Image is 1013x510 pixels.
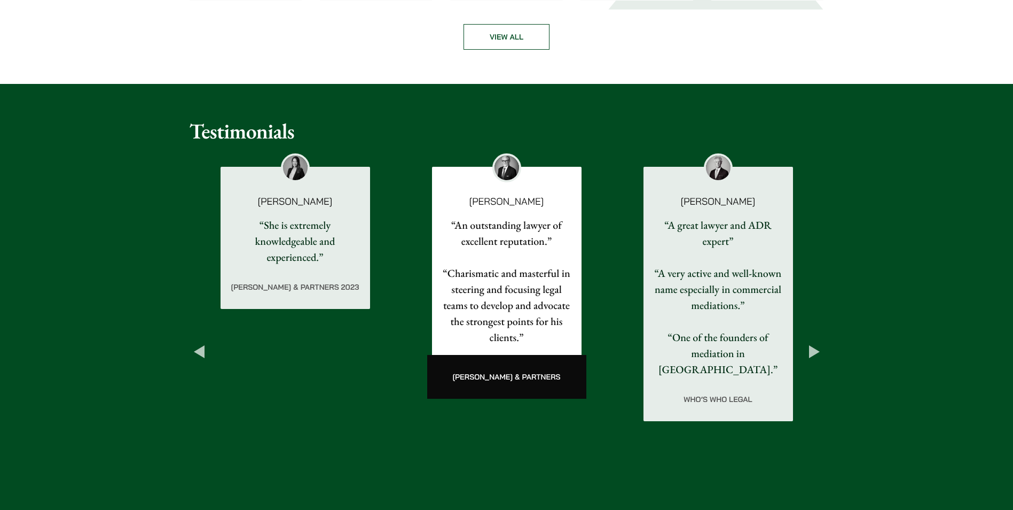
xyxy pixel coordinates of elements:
[432,355,582,399] div: [PERSON_NAME] & Partners
[464,24,549,50] a: View all
[238,197,353,206] p: [PERSON_NAME]
[449,197,564,206] p: [PERSON_NAME]
[652,265,784,313] p: “A very active and well-known name especially in commercial mediations.”
[221,265,370,309] div: [PERSON_NAME] & Partners 2023
[643,377,793,421] div: Who’s Who Legal
[229,217,362,265] p: “She is extremely knowledgeable and experienced.”
[652,329,784,377] p: “One of the founders of mediation in [GEOGRAPHIC_DATA].”
[661,197,776,206] p: [PERSON_NAME]
[652,217,784,249] p: “A great lawyer and ADR expert”
[441,217,573,249] p: “An outstanding lawyer of excellent reputation.”
[190,118,824,144] h2: Testimonials
[441,265,573,345] p: “Charismatic and masterful in steering and focusing legal teams to develop and advocate the stron...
